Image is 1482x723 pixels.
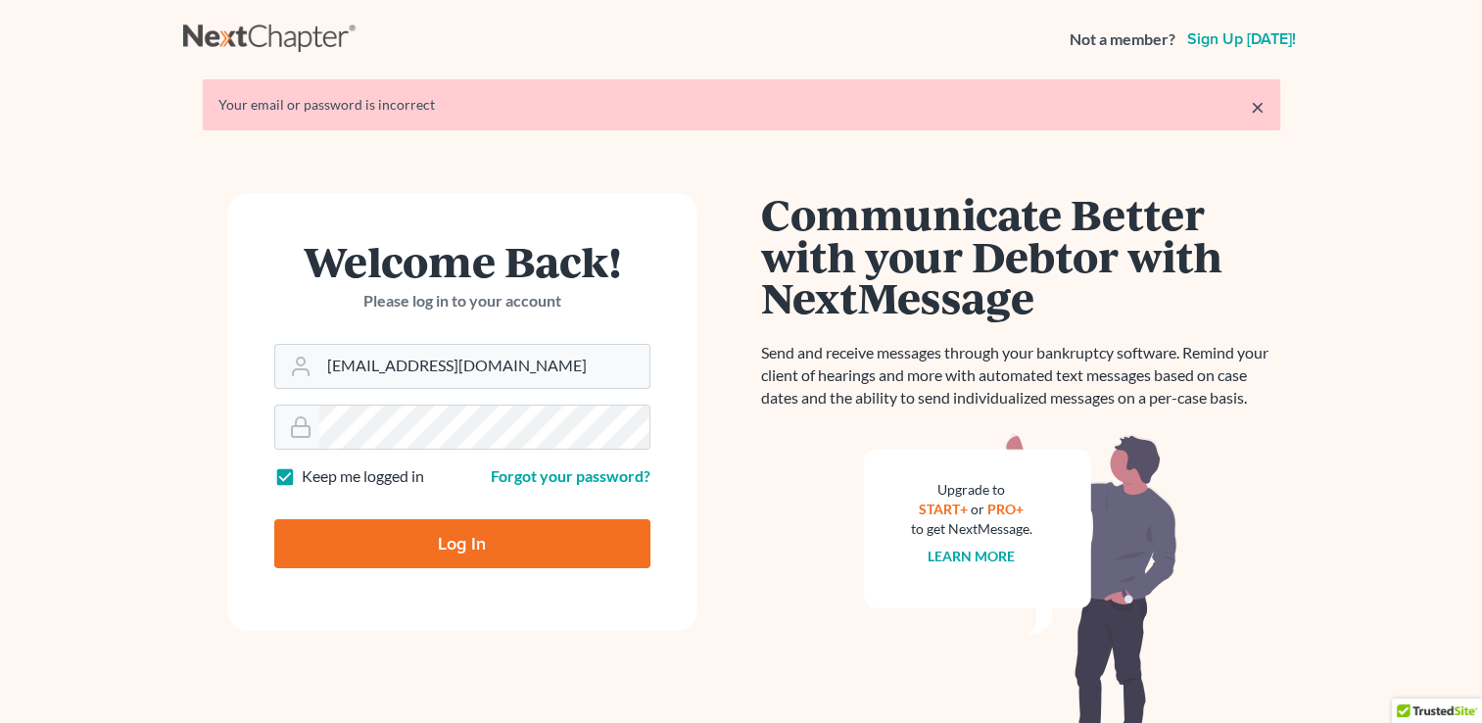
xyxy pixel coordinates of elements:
input: Log In [274,519,650,568]
a: Forgot your password? [491,466,650,485]
span: or [971,501,984,517]
h1: Welcome Back! [274,240,650,282]
strong: Not a member? [1070,28,1175,51]
a: START+ [919,501,968,517]
div: Upgrade to [911,480,1032,500]
a: Learn more [928,548,1015,564]
p: Send and receive messages through your bankruptcy software. Remind your client of hearings and mo... [761,342,1280,410]
label: Keep me logged in [302,465,424,488]
div: Your email or password is incorrect [218,95,1265,115]
a: Sign up [DATE]! [1183,31,1300,47]
a: × [1251,95,1265,119]
h1: Communicate Better with your Debtor with NextMessage [761,193,1280,318]
div: to get NextMessage. [911,519,1032,539]
input: Email Address [319,345,649,388]
a: PRO+ [987,501,1024,517]
p: Please log in to your account [274,290,650,313]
